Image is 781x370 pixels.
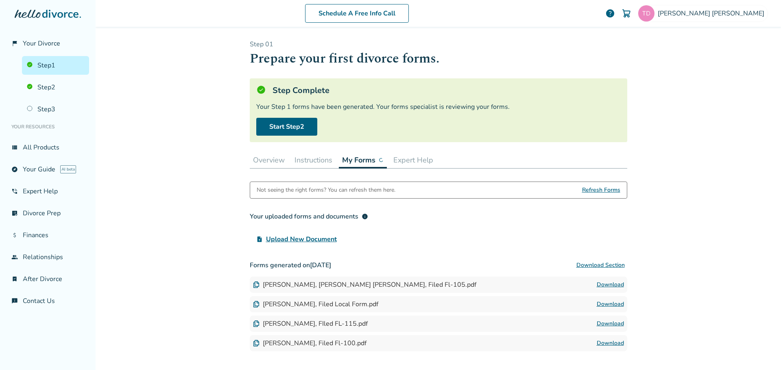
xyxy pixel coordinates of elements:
[362,213,368,220] span: info
[22,100,89,119] a: Step3
[11,188,18,195] span: phone_in_talk
[597,280,624,290] a: Download
[23,39,60,48] span: Your Divorce
[597,299,624,309] a: Download
[11,166,18,173] span: explore
[22,78,89,97] a: Step2
[622,9,631,18] img: Cart
[253,319,368,328] div: [PERSON_NAME], FIled FL-115.pdf
[250,152,288,168] button: Overview
[7,204,89,223] a: list_alt_checkDivorce Prep
[7,292,89,310] a: chat_infoContact Us
[253,300,378,309] div: [PERSON_NAME], Filed Local Form.pdf
[582,182,620,198] span: Refresh Forms
[253,301,260,307] img: Document
[253,339,367,348] div: [PERSON_NAME], Filed Fl-100.pdf
[11,232,18,238] span: attach_money
[7,138,89,157] a: view_listAll Products
[253,320,260,327] img: Document
[379,158,384,162] img: ...
[7,160,89,179] a: exploreYour GuideAI beta
[11,144,18,151] span: view_list
[658,9,768,18] span: [PERSON_NAME] [PERSON_NAME]
[250,49,627,69] h1: Prepare your first divorce forms.
[253,280,476,289] div: [PERSON_NAME], [PERSON_NAME] [PERSON_NAME], Filed Fl-105.pdf
[597,338,624,348] a: Download
[740,331,781,370] iframe: Chat Widget
[22,56,89,75] a: Step1
[11,298,18,304] span: chat_info
[11,40,18,47] span: flag_2
[257,182,395,198] div: Not seeing the right forms? You can refresh them here.
[256,236,263,242] span: upload_file
[273,85,329,96] h5: Step Complete
[256,102,621,111] div: Your Step 1 forms have been generated. Your forms specialist is reviewing your forms.
[256,118,317,136] a: Start Step2
[305,4,409,23] a: Schedule A Free Info Call
[11,276,18,282] span: bookmark_check
[339,152,387,169] button: My Forms
[638,5,654,22] img: trdunn050@gmail.com
[605,9,615,18] a: help
[597,319,624,329] a: Download
[266,234,337,244] span: Upload New Document
[7,226,89,245] a: attach_moneyFinances
[7,248,89,266] a: groupRelationships
[7,119,89,135] li: Your Resources
[574,257,627,273] button: Download Section
[250,212,368,221] div: Your uploaded forms and documents
[253,340,260,346] img: Document
[390,152,436,168] button: Expert Help
[11,254,18,260] span: group
[7,182,89,201] a: phone_in_talkExpert Help
[11,210,18,216] span: list_alt_check
[250,257,627,273] h3: Forms generated on [DATE]
[60,165,76,173] span: AI beta
[250,40,627,49] p: Step 0 1
[253,281,260,288] img: Document
[291,152,336,168] button: Instructions
[7,34,89,53] a: flag_2Your Divorce
[7,270,89,288] a: bookmark_checkAfter Divorce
